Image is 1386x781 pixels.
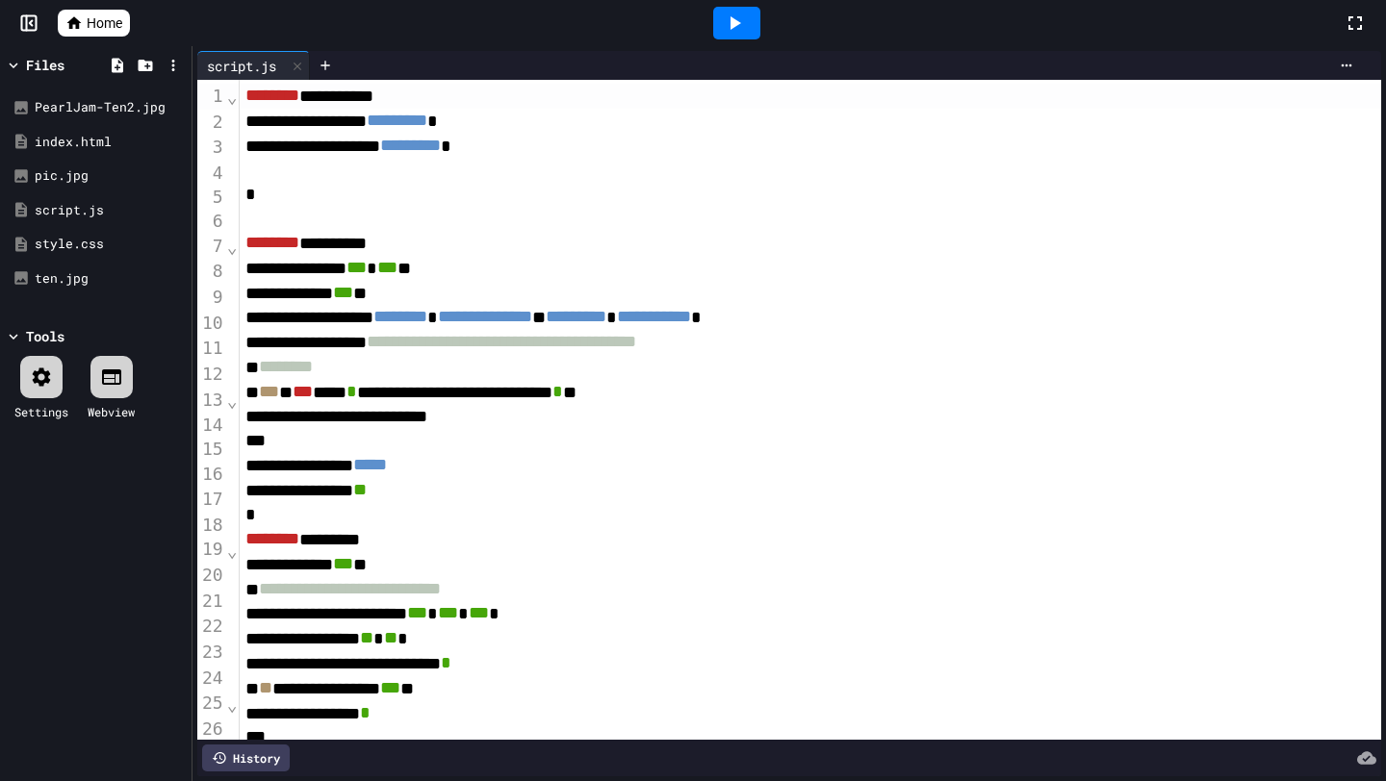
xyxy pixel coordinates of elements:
div: History [202,744,290,771]
div: 25 [197,691,226,717]
span: Fold line [226,87,239,107]
div: 16 [197,462,226,488]
div: 19 [197,537,226,563]
div: script.js [197,51,310,80]
div: 15 [197,437,226,461]
iframe: chat widget [1305,704,1367,762]
div: 13 [197,388,226,414]
div: 2 [197,110,226,136]
span: Home [87,13,122,33]
div: 5 [197,185,226,209]
span: Fold line [226,541,239,561]
span: Fold line [226,237,239,257]
div: 7 [197,234,226,260]
div: 20 [197,563,226,589]
div: 12 [197,362,226,388]
div: 22 [197,614,226,640]
div: index.html [35,133,185,152]
div: Tools [26,326,64,346]
div: script.js [197,56,286,76]
div: 4 [197,161,226,185]
div: PearlJam-Ten2.jpg [35,98,185,117]
div: 17 [197,487,226,513]
div: 9 [197,285,226,311]
a: Home [58,10,130,37]
div: pic.jpg [35,166,185,186]
div: 26 [197,717,226,743]
span: Fold line [226,390,239,411]
div: 18 [197,513,226,537]
div: 10 [197,311,226,337]
div: script.js [35,201,185,220]
div: 21 [197,589,226,615]
div: 6 [197,209,226,233]
div: 8 [197,259,226,285]
div: ten.jpg [35,269,185,289]
iframe: chat widget [1226,620,1367,702]
div: Webview [88,403,135,420]
div: 11 [197,336,226,362]
div: 14 [197,413,226,437]
div: Files [26,55,64,75]
div: 1 [197,84,226,110]
div: 3 [197,135,226,161]
div: 24 [197,666,226,692]
div: 23 [197,640,226,666]
div: style.css [35,235,185,254]
div: Settings [14,403,68,420]
span: Fold line [226,694,239,715]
